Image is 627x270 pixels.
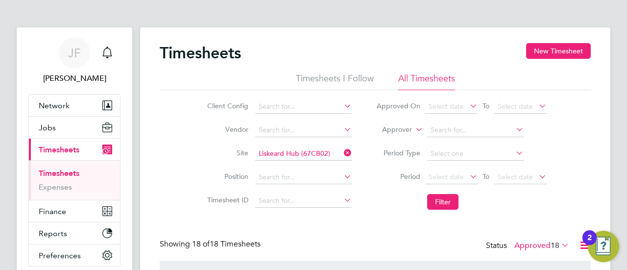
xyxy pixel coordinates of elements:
button: Open Resource Center, 2 new notifications [588,231,619,262]
span: Select date [429,102,464,111]
li: All Timesheets [398,73,455,90]
button: Preferences [29,245,120,266]
span: Finance [39,207,66,216]
span: Select date [429,172,464,181]
input: Search for... [255,100,352,114]
input: Search for... [255,147,352,161]
li: Timesheets I Follow [296,73,374,90]
span: JF [68,47,81,59]
label: Approved [514,241,569,250]
span: Jobs [39,123,56,132]
button: Finance [29,200,120,222]
div: Showing [160,239,263,249]
label: Approver [368,125,412,135]
button: Timesheets [29,139,120,160]
span: Select date [498,172,533,181]
input: Search for... [255,123,352,137]
a: Timesheets [39,169,79,178]
input: Search for... [427,123,524,137]
button: Jobs [29,117,120,138]
input: Select one [427,147,524,161]
span: Select date [498,102,533,111]
button: Filter [427,194,458,210]
input: Search for... [255,171,352,184]
button: Network [29,95,120,116]
button: Reports [29,222,120,244]
div: Timesheets [29,160,120,200]
span: To [480,99,492,112]
h2: Timesheets [160,43,241,63]
a: Expenses [39,182,72,192]
div: Status [486,239,571,253]
label: Approved On [376,101,420,110]
span: 18 Timesheets [192,239,261,249]
span: Timesheets [39,145,79,154]
label: Client Config [204,101,248,110]
span: 18 [551,241,559,250]
span: Reports [39,229,67,238]
label: Vendor [204,125,248,134]
label: Period Type [376,148,420,157]
span: 18 of [192,239,210,249]
span: Network [39,101,70,110]
label: Timesheet ID [204,196,248,204]
label: Period [376,172,420,181]
span: To [480,170,492,183]
div: 2 [587,238,592,250]
label: Site [204,148,248,157]
input: Search for... [255,194,352,208]
a: JF[PERSON_NAME] [28,37,121,84]
span: Preferences [39,251,81,260]
span: Jo Flockhart [28,73,121,84]
label: Position [204,172,248,181]
button: New Timesheet [526,43,591,59]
